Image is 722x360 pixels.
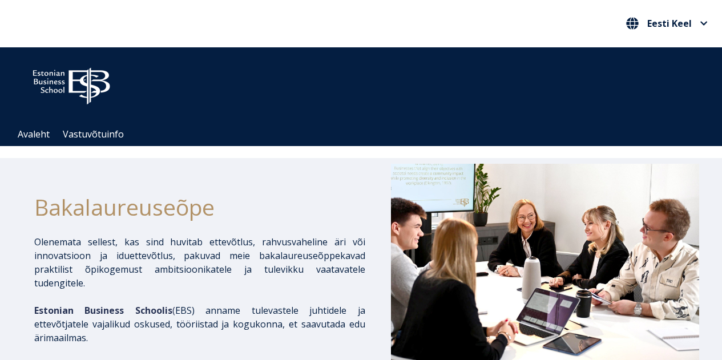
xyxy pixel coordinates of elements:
[34,304,175,317] span: (
[34,235,365,290] p: Olenemata sellest, kas sind huvitab ettevõtlus, rahvusvaheline äri või innovatsioon ja iduettevõt...
[34,190,365,224] h1: Bakalaureuseõpe
[647,19,692,28] span: Eesti Keel
[623,14,711,33] nav: Vali oma keel
[63,128,124,140] a: Vastuvõtuinfo
[18,128,50,140] a: Avaleht
[11,123,722,146] div: Navigation Menu
[623,14,711,33] button: Eesti Keel
[23,59,120,108] img: ebs_logo2016_white
[34,304,365,345] p: EBS) anname tulevastele juhtidele ja ettevõtjatele vajalikud oskused, tööriistad ja kogukonna, et...
[34,304,172,317] span: Estonian Business Schoolis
